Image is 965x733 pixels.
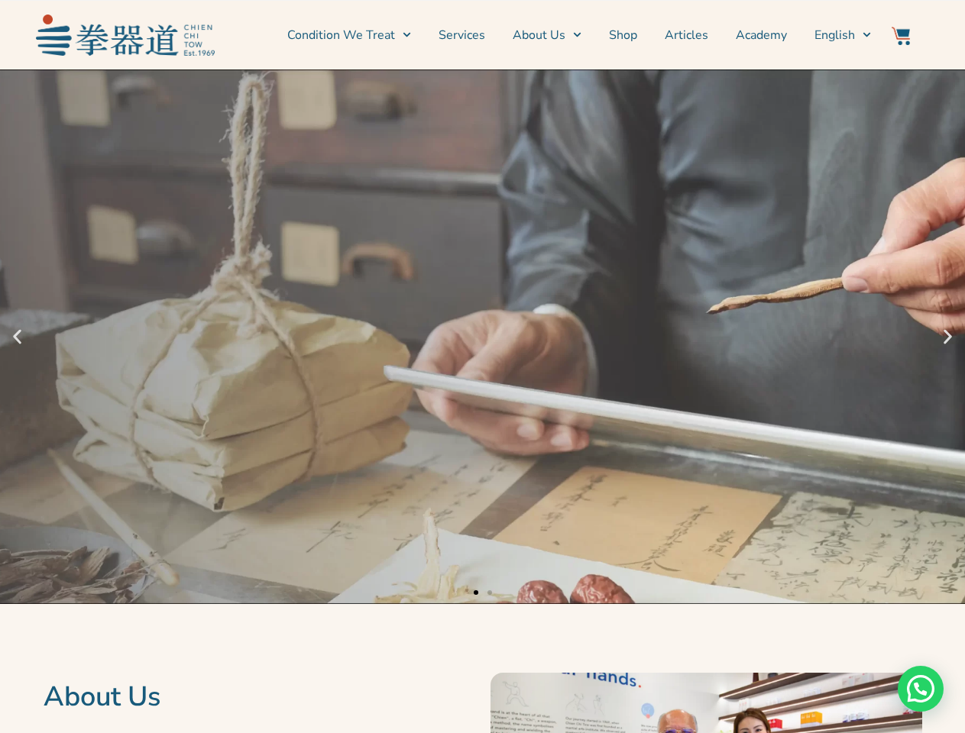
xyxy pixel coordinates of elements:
a: Articles [665,16,708,54]
a: Services [439,16,485,54]
div: Need help? WhatsApp contact [898,666,944,712]
span: English [814,26,855,44]
a: About Us [513,16,581,54]
span: Go to slide 2 [487,590,492,595]
img: Website Icon-03 [892,27,910,45]
a: Shop [609,16,637,54]
span: Go to slide 1 [474,590,478,595]
a: Switch to English [814,16,871,54]
div: Previous slide [8,328,27,347]
nav: Menu [222,16,872,54]
a: Condition We Treat [287,16,411,54]
a: Academy [736,16,787,54]
div: Next slide [938,328,957,347]
h2: About Us [44,680,475,714]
